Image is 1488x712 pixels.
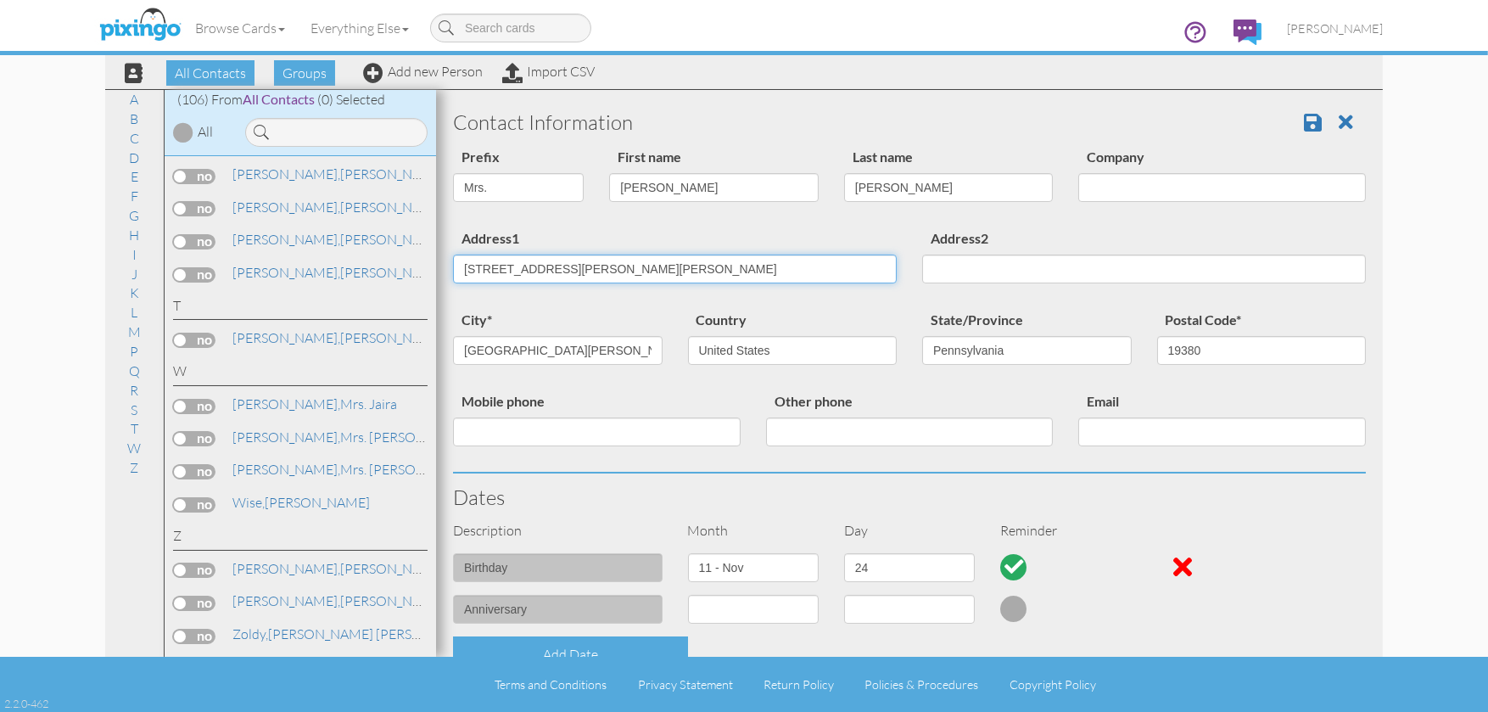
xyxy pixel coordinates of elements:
a: I [124,244,145,265]
a: Everything Else [298,7,422,49]
a: Z [122,457,148,478]
a: W [120,438,150,458]
a: [PERSON_NAME] [231,492,372,513]
div: Day [831,521,987,541]
a: Mrs. Jaira [231,394,399,414]
div: Z [173,526,428,551]
label: Last name [844,146,921,169]
a: Terms and Conditions [495,677,607,692]
a: S [123,400,147,420]
a: Privacy Statement [638,677,733,692]
span: [PERSON_NAME], [232,231,340,248]
a: H [121,225,148,245]
a: Import CSV [502,63,595,80]
a: [PERSON_NAME] [231,229,447,249]
label: Company [1078,146,1153,169]
a: F [122,186,147,206]
div: W [173,362,428,386]
img: pixingo logo [95,4,185,47]
div: All [198,122,213,142]
div: Description [440,521,675,541]
h3: Dates [453,486,1366,508]
div: (106) From [165,90,436,109]
label: State/Province [922,309,1032,332]
label: Postal Code* [1157,309,1250,332]
a: T [122,418,147,439]
a: D [121,148,148,168]
a: R [122,380,148,401]
a: [PERSON_NAME] [PERSON_NAME] [231,624,483,644]
label: First name [609,146,690,169]
span: Wise, [232,494,265,511]
span: Zoldy, [232,625,268,642]
span: [PERSON_NAME], [232,429,340,446]
a: M [120,322,149,342]
input: Search cards [430,14,591,42]
span: (0) Selected [317,91,385,108]
label: Address1 [453,227,528,250]
a: [PERSON_NAME] [231,558,447,579]
span: [PERSON_NAME], [232,199,340,216]
span: All Contacts [243,91,315,107]
label: city* [453,309,501,332]
a: Browse Cards [182,7,298,49]
a: P [122,341,148,362]
div: T [173,296,428,321]
a: Q [120,361,148,381]
a: B [122,109,148,129]
img: comments.svg [1233,20,1261,45]
a: [PERSON_NAME] [1274,7,1396,50]
div: Add Date [453,636,688,673]
div: 2.2.0-462 [4,696,48,711]
span: [PERSON_NAME], [232,264,340,281]
label: Other phone [766,390,861,413]
span: [PERSON_NAME], [232,329,340,346]
a: Mrs. [PERSON_NAME] [PERSON_NAME] [231,427,584,447]
a: Add new Person [363,63,483,80]
a: [PERSON_NAME] [231,164,447,184]
a: Return Policy [764,677,834,692]
a: L [123,302,147,322]
span: Groups [274,60,335,86]
label: Country [688,309,756,332]
span: [PERSON_NAME], [232,560,340,577]
a: J [123,264,146,284]
h3: Contact Information [453,111,1366,133]
div: Reminder [987,521,1144,541]
a: [PERSON_NAME] [231,328,447,348]
a: C [121,128,148,149]
label: Prefix [453,146,508,169]
span: [PERSON_NAME], [232,395,340,412]
a: A [122,89,148,109]
a: G [121,205,148,226]
span: [PERSON_NAME], [232,461,340,478]
a: E [122,166,147,187]
a: Policies & Procedures [864,677,978,692]
a: K [121,283,148,303]
label: Mobile phone [453,390,553,413]
span: [PERSON_NAME], [232,165,340,182]
a: Copyright Policy [1010,677,1096,692]
a: [PERSON_NAME] [231,591,447,611]
span: All Contacts [166,60,255,86]
label: Email [1078,390,1127,413]
a: [PERSON_NAME] [231,197,447,217]
div: Month [675,521,831,541]
span: [PERSON_NAME] [1287,21,1383,36]
label: Address2 [922,227,997,250]
a: Mrs. [PERSON_NAME] [231,459,476,479]
span: [PERSON_NAME], [232,592,340,609]
a: [PERSON_NAME] [231,262,447,283]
